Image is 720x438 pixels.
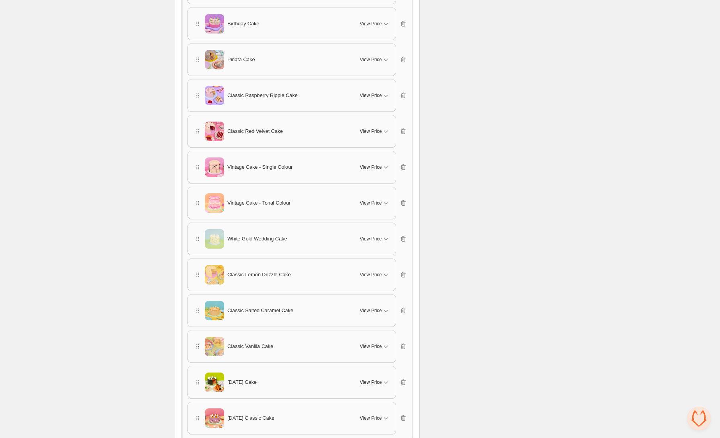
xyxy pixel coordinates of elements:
img: Pinata Cake [205,50,224,69]
span: Pinata Cake [227,56,255,64]
span: View Price [360,307,382,314]
span: Classic Lemon Drizzle Cake [227,271,291,279]
button: View Price [355,161,394,173]
div: Open chat [687,407,711,430]
span: [DATE] Cake [227,378,257,386]
img: Birthday Cake [205,14,224,34]
span: View Price [360,379,382,385]
span: Classic Red Velvet Cake [227,127,283,135]
button: View Price [355,53,394,66]
span: Birthday Cake [227,20,259,28]
img: Vintage Cake - Single Colour [205,157,224,177]
button: View Price [355,125,394,138]
button: View Price [355,376,394,389]
span: Classic Salted Caramel Cake [227,307,293,314]
img: Classic Raspberry Ripple Cake [205,86,224,105]
button: View Price [355,304,394,317]
span: [DATE] Classic Cake [227,414,274,422]
span: Classic Vanilla Cake [227,343,273,350]
button: View Price [355,18,394,30]
img: Classic Salted Caramel Cake [205,301,224,320]
span: View Price [360,272,382,278]
button: View Price [355,89,394,102]
button: View Price [355,233,394,245]
span: View Price [360,236,382,242]
img: Halloween Cake [205,373,224,392]
span: View Price [360,343,382,350]
button: View Price [355,340,394,353]
span: View Price [360,200,382,206]
img: Classic Lemon Drizzle Cake [205,265,224,284]
span: White Gold Wedding Cake [227,235,287,243]
img: White Gold Wedding Cake [205,229,224,249]
button: View Price [355,412,394,424]
span: View Price [360,57,382,63]
span: View Price [360,128,382,134]
img: Classic Vanilla Cake [205,337,224,356]
span: View Price [360,164,382,170]
span: View Price [360,21,382,27]
span: Vintage Cake - Single Colour [227,163,293,171]
span: Classic Raspberry Ripple Cake [227,92,298,99]
img: Halloween Classic Cake [205,408,224,428]
span: Vintage Cake - Tonal Colour [227,199,291,207]
span: View Price [360,415,382,421]
button: View Price [355,197,394,209]
img: Vintage Cake - Tonal Colour [205,193,224,213]
button: View Price [355,268,394,281]
span: View Price [360,92,382,99]
img: Classic Red Velvet Cake [205,122,224,141]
